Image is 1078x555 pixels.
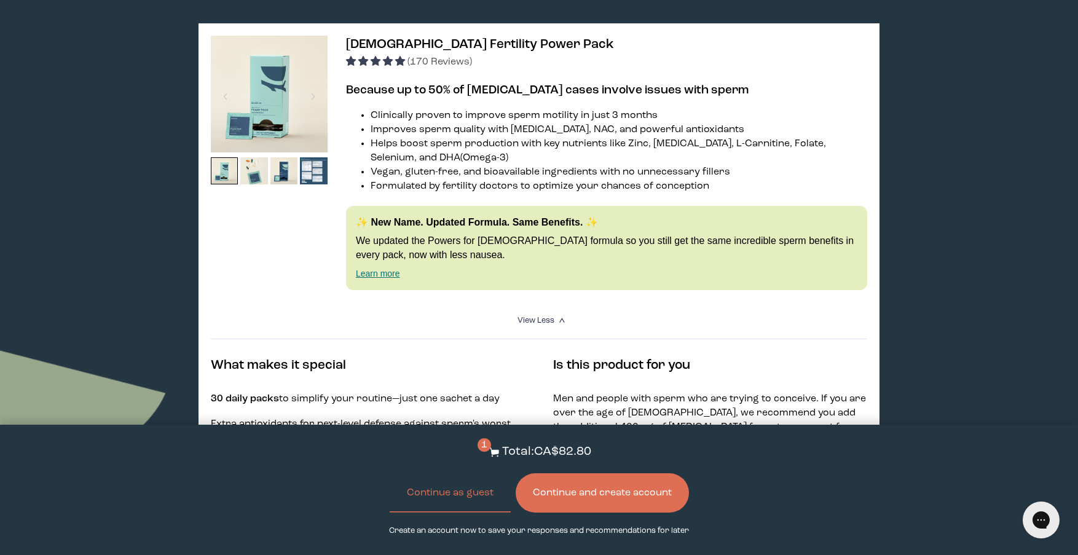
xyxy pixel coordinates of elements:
summary: View Less < [517,315,561,326]
h4: What makes it special [211,356,525,375]
img: thumbnail image [211,157,238,185]
li: Improves sperm quality with [MEDICAL_DATA], NAC, and powerful antioxidants [371,123,867,137]
a: Learn more [356,269,400,278]
button: Continue and create account [516,473,689,513]
span: 1 [478,438,491,452]
i: < [557,317,569,324]
iframe: Gorgias live chat messenger [1017,497,1066,543]
img: thumbnail image [211,36,328,152]
li: Clinically proven to improve sperm motility in just 3 months [371,109,867,123]
span: View Less [517,317,554,325]
button: Continue as guest [390,473,511,513]
p: to simplify your routine—just one sachet a day [211,392,525,406]
strong: 30 daily packs [211,394,279,404]
img: thumbnail image [300,157,328,185]
img: thumbnail image [240,157,268,185]
span: 4.94 stars [346,57,407,67]
p: We updated the Powers for [DEMOGRAPHIC_DATA] formula so you still get the same incredible sperm b... [356,234,857,262]
li: Vegan, gluten-free, and bioavailable ingredients with no unnecessary fillers [371,165,867,179]
p: Create an account now to save your responses and recommendations for later [389,525,689,537]
p: Total: CA$82.80 [502,443,591,461]
span: [DEMOGRAPHIC_DATA] Fertility Power Pack [346,38,614,51]
strong: ✨ New Name. Updated Formula. Same Benefits. ✨ [356,217,598,227]
p: Extra antioxidants for next-level defense against sperm's worst enemies (free radicals!) [211,417,525,446]
p: Men and people with sperm who are trying to conceive. If you are over the age of [DEMOGRAPHIC_DAT... [553,392,868,449]
h4: Is this product for you [553,356,868,375]
span: (170 Reviews) [407,57,472,67]
img: thumbnail image [270,157,298,185]
li: Formulated by fertility doctors to optimize your chances of conception [371,179,867,194]
li: Helps boost sperm production with key nutrients like Zinc, [MEDICAL_DATA], L-Carnitine, Folate, S... [371,137,867,165]
h3: Because up to 50% of [MEDICAL_DATA] cases involve issues with sperm [346,82,867,99]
